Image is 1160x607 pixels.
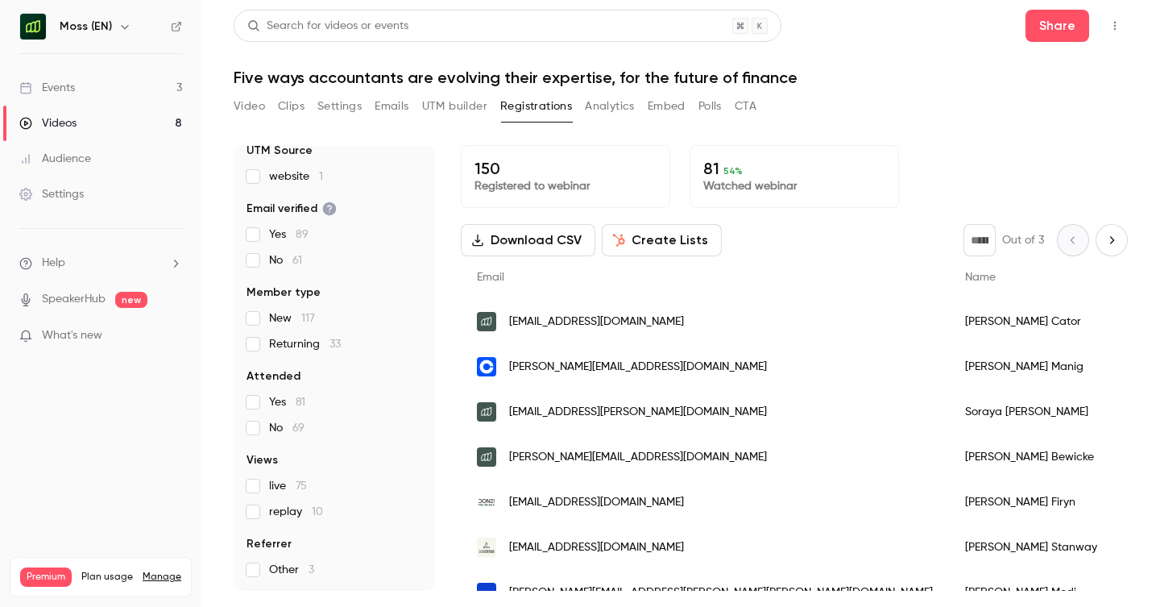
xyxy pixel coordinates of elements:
[246,143,313,159] span: UTM Source
[234,68,1128,87] h1: Five ways accountants are evolving their expertise, for the future of finance
[292,422,304,434] span: 69
[269,252,302,268] span: No
[1096,224,1128,256] button: Next page
[509,449,767,466] span: [PERSON_NAME][EMAIL_ADDRESS][DOMAIN_NAME]
[477,312,496,331] img: getmoss.com
[19,151,91,167] div: Audience
[42,255,65,272] span: Help
[42,327,102,344] span: What's new
[301,313,315,324] span: 117
[602,224,722,256] button: Create Lists
[422,94,487,119] button: UTM builder
[246,201,337,217] span: Email verified
[309,564,314,576] span: 3
[292,255,302,266] span: 61
[246,143,422,578] section: facet-groups
[477,357,496,376] img: coinbase.com
[723,165,743,177] span: 54 %
[81,571,133,584] span: Plan usage
[269,336,341,352] span: Returning
[269,394,305,410] span: Yes
[319,171,323,182] span: 1
[735,94,756,119] button: CTA
[509,539,684,556] span: [EMAIL_ADDRESS][DOMAIN_NAME]
[269,420,304,436] span: No
[296,480,307,492] span: 75
[1025,10,1089,42] button: Share
[19,115,77,131] div: Videos
[246,536,292,552] span: Referrer
[296,229,309,240] span: 89
[20,14,46,39] img: Moss (EN)
[461,224,595,256] button: Download CSV
[509,359,767,376] span: [PERSON_NAME][EMAIL_ADDRESS][DOMAIN_NAME]
[703,178,885,194] p: Watched webinar
[312,506,323,518] span: 10
[163,329,182,343] iframe: Noticeable Trigger
[329,339,341,350] span: 33
[500,94,572,119] button: Registrations
[269,168,323,185] span: website
[269,562,314,578] span: Other
[477,272,504,283] span: Email
[296,397,305,408] span: 81
[246,368,300,385] span: Attended
[246,452,278,468] span: Views
[965,272,996,283] span: Name
[60,19,112,35] h6: Moss (EN)
[648,94,686,119] button: Embed
[247,18,408,35] div: Search for videos or events
[269,478,307,494] span: live
[269,310,315,326] span: New
[1102,13,1128,39] button: Top Bar Actions
[1002,232,1044,248] p: Out of 3
[19,186,84,202] div: Settings
[42,291,106,308] a: SpeakerHub
[246,285,321,301] span: Member type
[375,94,408,119] button: Emails
[115,292,147,308] span: new
[477,493,496,512] img: donefinancials.com
[477,402,496,422] img: getmoss.com
[19,255,182,272] li: help-dropdown-opener
[20,568,72,587] span: Premium
[269,227,309,243] span: Yes
[317,94,362,119] button: Settings
[234,94,265,119] button: Video
[509,314,684,331] span: [EMAIL_ADDRESS][DOMAIN_NAME]
[698,94,722,119] button: Polls
[477,583,496,602] img: clark.io
[477,447,496,467] img: getmoss.com
[703,159,885,178] p: 81
[278,94,304,119] button: Clips
[509,404,767,421] span: [EMAIL_ADDRESS][PERSON_NAME][DOMAIN_NAME]
[143,571,181,584] a: Manage
[474,178,657,194] p: Registered to webinar
[474,159,657,178] p: 150
[509,584,933,601] span: [PERSON_NAME][EMAIL_ADDRESS][PERSON_NAME][PERSON_NAME][DOMAIN_NAME]
[269,504,323,520] span: replay
[19,80,75,96] div: Events
[585,94,635,119] button: Analytics
[509,494,684,511] span: [EMAIL_ADDRESS][DOMAIN_NAME]
[477,538,496,557] img: substation.co.uk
